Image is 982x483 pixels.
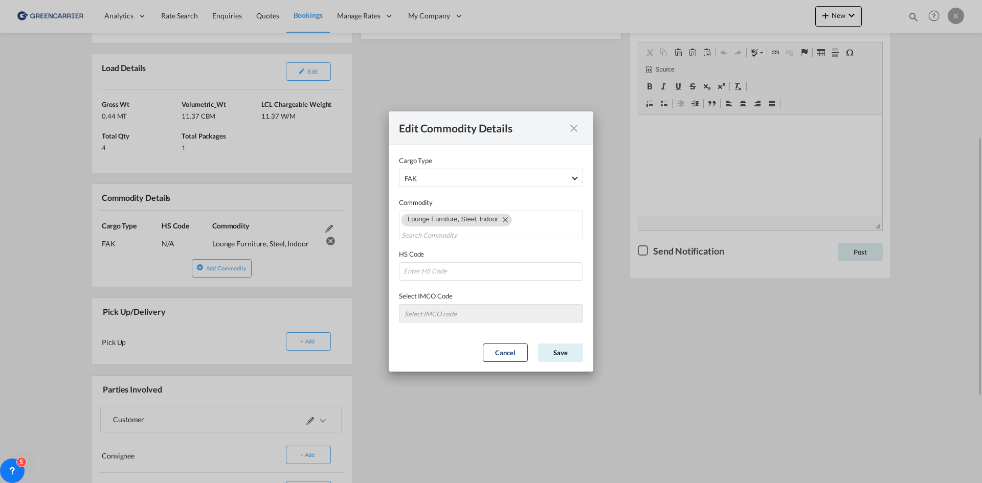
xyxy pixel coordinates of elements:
[568,122,580,134] md-icon: icon-close fg-AAA8AD cursor
[408,214,500,224] div: Lounge Furniture, Steel, Indoor. Press delete to remove this chip.
[538,343,583,362] button: Save
[10,10,234,21] body: Editor, editor10
[399,122,565,134] div: Edit Commodity Details
[399,291,583,301] div: Select IMCO Code
[496,214,511,224] button: Remove Lounge Furniture, Steel, Indoor
[483,343,528,362] button: Cancel
[399,211,583,239] md-chips-wrap: Chips container. Use arrow keys to select chips.
[389,111,593,372] md-dialog: Cargo Type FAK ...
[405,174,417,182] div: FAK
[399,304,583,323] md-input-container: Select IMCO Code: Select IMCO code
[399,262,583,281] input: Enter HS Code
[399,155,583,166] div: Cargo Type
[399,249,583,259] div: HS Code
[399,197,583,208] div: Commodity
[401,227,498,244] input: Search Commodity
[405,310,456,318] div: Select IMCO code
[408,215,498,223] span: Lounge Furniture, Steel, Indoor
[399,169,583,187] md-select: Select Cargo type: FAK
